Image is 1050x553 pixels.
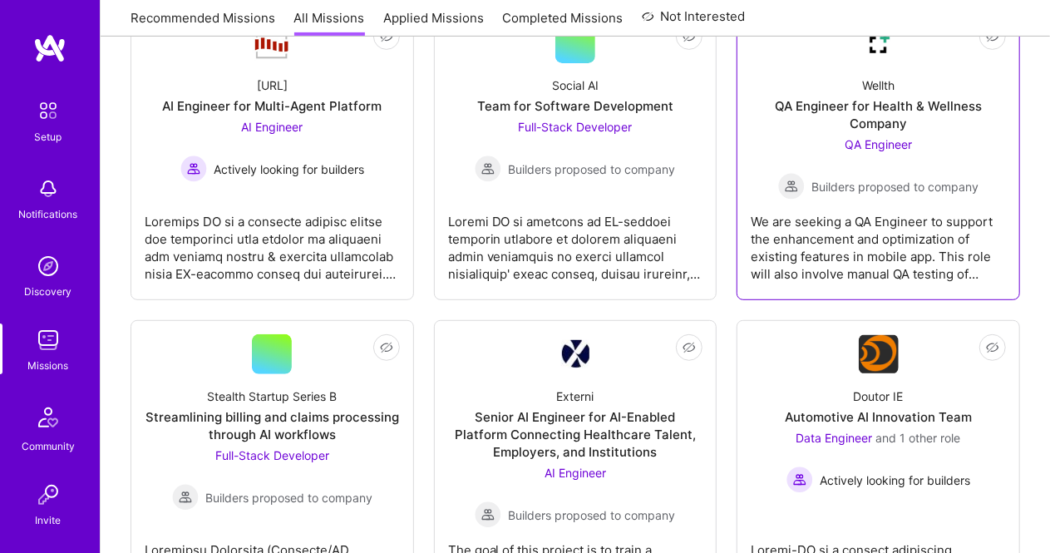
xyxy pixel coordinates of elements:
[180,156,207,182] img: Actively looking for builders
[448,23,703,286] a: Social AITeam for Software DevelopmentFull-Stack Developer Builders proposed to companyBuilders p...
[503,9,624,37] a: Completed Missions
[986,30,999,43] i: icon EyeClosed
[683,30,696,43] i: icon EyeClosed
[859,335,899,373] img: Company Logo
[19,205,78,223] div: Notifications
[172,484,199,511] img: Builders proposed to company
[796,431,873,445] span: Data Engineer
[28,357,69,374] div: Missions
[36,511,62,529] div: Invite
[35,128,62,146] div: Setup
[162,97,382,115] div: AI Engineer for Multi-Agent Platform
[876,431,961,445] span: and 1 other role
[214,160,364,178] span: Actively looking for builders
[683,341,696,354] i: icon EyeClosed
[205,489,372,506] span: Builders proposed to company
[215,448,329,462] span: Full-Stack Developer
[751,23,1006,286] a: Company LogoWellthQA Engineer for Health & Wellness CompanyQA Engineer Builders proposed to compa...
[145,23,400,286] a: Company Logo[URL]AI Engineer for Multi-Agent PlatformAI Engineer Actively looking for buildersAct...
[845,137,912,151] span: QA Engineer
[556,388,594,405] div: Externi
[786,467,813,493] img: Actively looking for builders
[811,178,979,195] span: Builders proposed to company
[820,472,970,489] span: Actively looking for builders
[252,26,292,61] img: Company Logo
[859,23,899,63] img: Company Logo
[131,9,275,37] a: Recommended Missions
[28,397,68,437] img: Community
[475,156,501,182] img: Builders proposed to company
[508,506,675,524] span: Builders proposed to company
[294,9,365,37] a: All Missions
[552,77,599,94] div: Social AI
[642,7,746,37] a: Not Interested
[257,77,288,94] div: [URL]
[448,408,703,461] div: Senior AI Engineer for AI-Enabled Platform Connecting Healthcare Talent, Employers, and Institutions
[31,93,66,128] img: setup
[241,120,303,134] span: AI Engineer
[862,77,895,94] div: Wellth
[380,30,393,43] i: icon EyeClosed
[561,340,589,368] img: Company Logo
[25,283,72,300] div: Discovery
[518,120,632,134] span: Full-Stack Developer
[986,341,999,354] i: icon EyeClosed
[508,160,675,178] span: Builders proposed to company
[778,173,805,200] img: Builders proposed to company
[32,249,65,283] img: discovery
[854,388,904,405] div: Doutor IE
[383,9,484,37] a: Applied Missions
[751,200,1006,283] div: We are seeking a QA Engineer to support the enhancement and optimization of existing features in ...
[32,323,65,357] img: teamwork
[475,501,501,528] img: Builders proposed to company
[32,478,65,511] img: Invite
[477,97,673,115] div: Team for Software Development
[33,33,67,63] img: logo
[785,408,972,426] div: Automotive AI Innovation Team
[145,408,400,443] div: Streamlining billing and claims processing through AI workflows
[380,341,393,354] i: icon EyeClosed
[448,200,703,283] div: Loremi DO si ametcons ad EL-seddoei temporin utlabore et dolorem aliquaeni admin veniamquis no ex...
[22,437,75,455] div: Community
[145,200,400,283] div: Loremips DO si a consecte adipisc elitse doe temporinci utla etdolor ma aliquaeni adm veniamq nos...
[751,97,1006,132] div: QA Engineer for Health & Wellness Company
[32,172,65,205] img: bell
[545,466,606,480] span: AI Engineer
[207,388,337,405] div: Stealth Startup Series B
